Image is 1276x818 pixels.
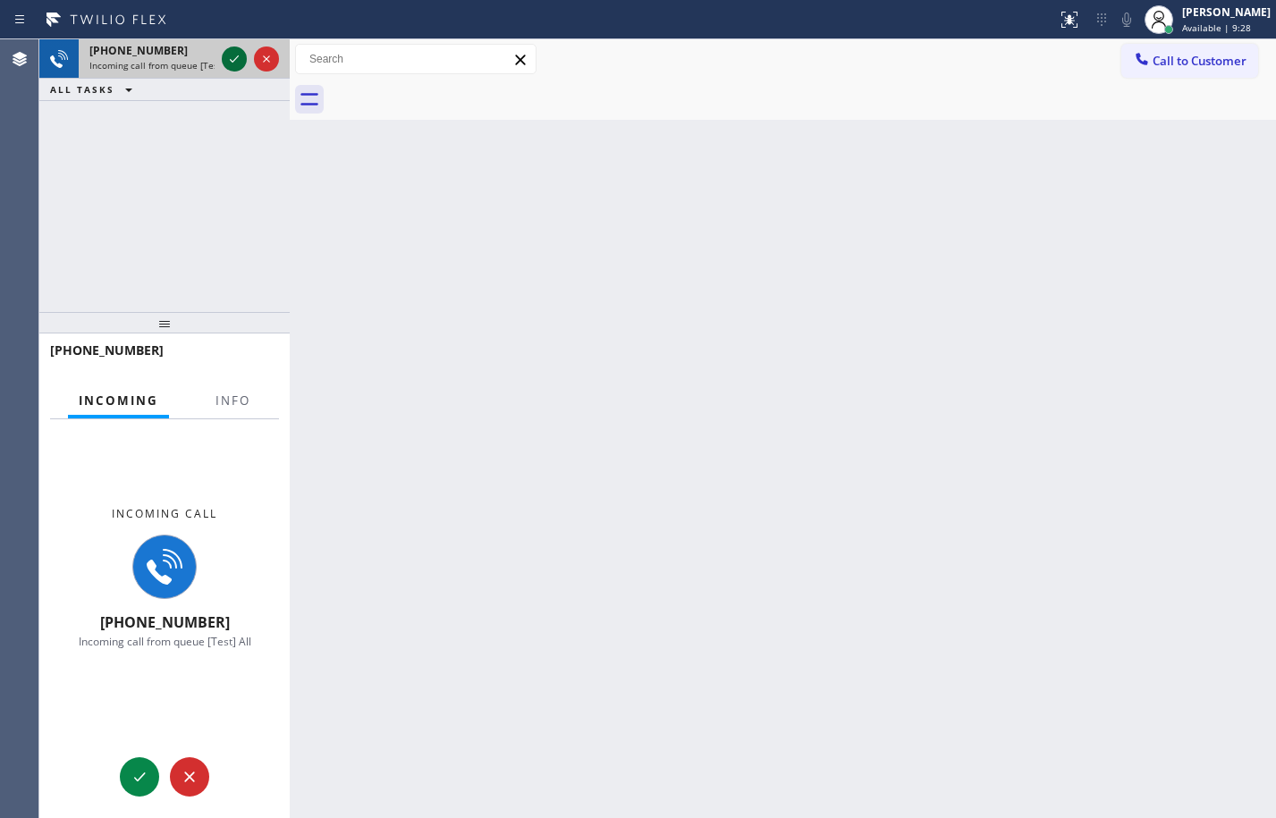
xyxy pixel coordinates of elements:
span: [PHONE_NUMBER] [100,612,230,632]
div: [PERSON_NAME] [1182,4,1271,20]
button: Info [205,384,261,418]
button: ALL TASKS [39,79,150,100]
button: Incoming [68,384,169,418]
button: Mute [1114,7,1139,32]
span: Incoming call from queue [Test] All [89,59,238,72]
span: Incoming call from queue [Test] All [79,634,251,649]
span: Info [215,392,250,409]
span: Incoming call [112,506,217,521]
button: Call to Customer [1121,44,1258,78]
button: Accept [222,46,247,72]
button: Reject [170,757,209,797]
input: Search [296,45,536,73]
span: ALL TASKS [50,83,114,96]
span: [PHONE_NUMBER] [89,43,188,58]
span: Call to Customer [1153,53,1246,69]
button: Reject [254,46,279,72]
span: Incoming [79,392,158,409]
button: Accept [120,757,159,797]
span: [PHONE_NUMBER] [50,342,164,358]
span: Available | 9:28 [1182,21,1251,34]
